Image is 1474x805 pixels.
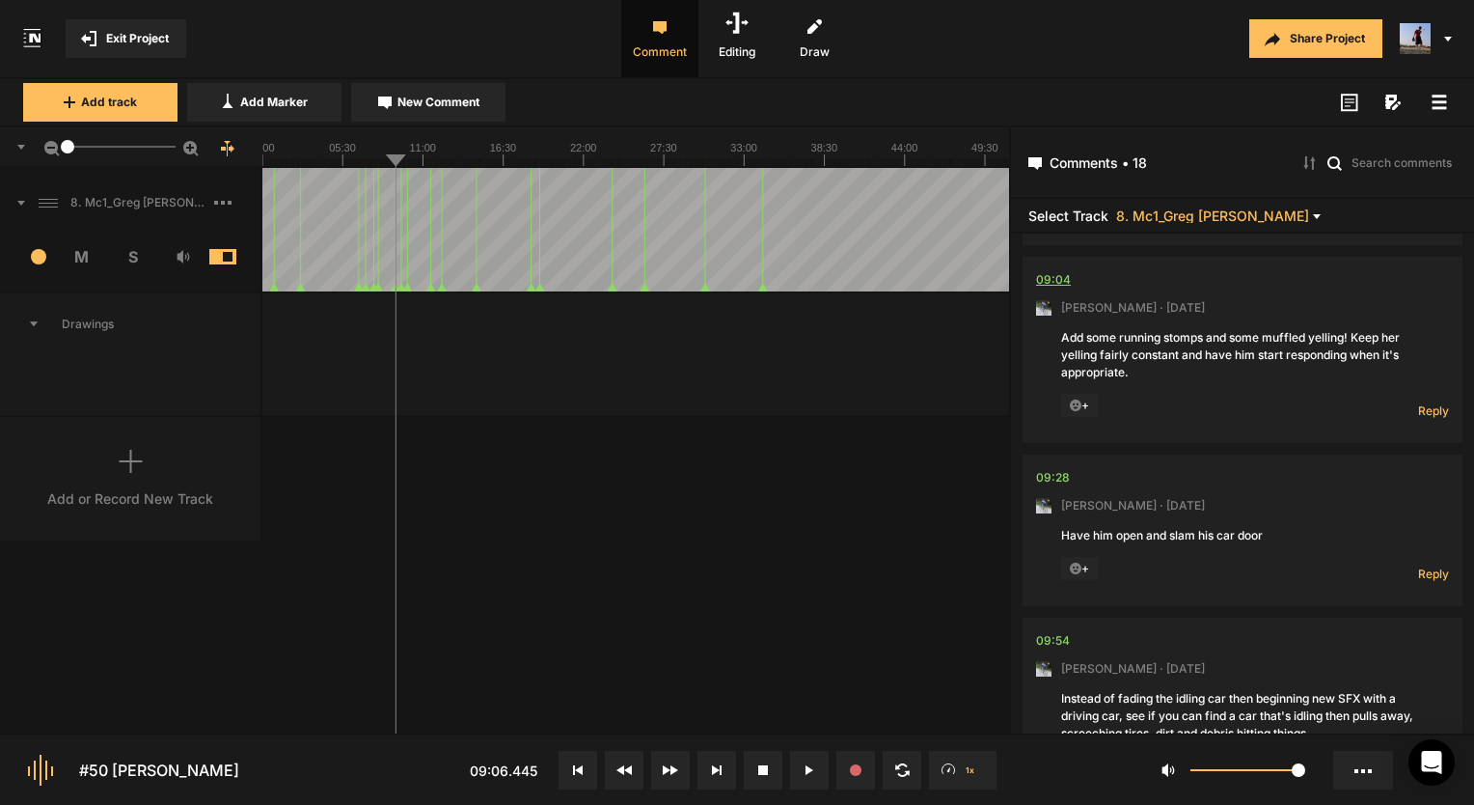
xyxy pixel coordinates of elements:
text: 38:30 [811,142,838,153]
span: Add Marker [240,94,308,111]
div: Add or Record New Track [47,488,213,509]
img: ACg8ocLxXzHjWyafR7sVkIfmxRufCxqaSAR27SDjuE-ggbMy1qqdgD8=s96-c [1036,300,1051,316]
span: S [107,245,158,268]
span: New Comment [397,94,479,111]
span: [PERSON_NAME] · [DATE] [1061,660,1205,678]
button: New Comment [351,83,505,122]
button: 1x [929,751,996,790]
img: ACg8ocLxXzHjWyafR7sVkIfmxRufCxqaSAR27SDjuE-ggbMy1qqdgD8=s96-c [1036,498,1051,514]
header: Comments • 18 [1011,127,1474,199]
span: [PERSON_NAME] · [DATE] [1061,299,1205,317]
div: Open Intercom Messenger [1408,739,1455,786]
text: 22:00 [570,142,597,153]
span: + [1061,394,1098,417]
div: 09:28.800 [1036,468,1070,487]
text: 33:00 [730,142,757,153]
span: + [1061,557,1098,580]
span: 8. Mc1_Greg [PERSON_NAME] [1116,208,1309,223]
text: 11:00 [409,142,436,153]
span: Add track [81,94,137,111]
button: Add Marker [187,83,341,122]
text: 16:30 [490,142,517,153]
div: 09:54.533 [1036,631,1070,651]
header: Select Track [1011,199,1474,234]
span: 09:06.445 [470,763,537,779]
div: Add some running stomps and some muffled yelling! Keep her yelling fairly constant and have him s... [1061,329,1424,381]
span: Reply [1418,566,1449,582]
span: 8. Mc1_Greg [PERSON_NAME] [63,194,214,211]
span: [PERSON_NAME] · [DATE] [1061,497,1205,514]
span: Reply [1418,402,1449,419]
button: Exit Project [66,19,186,58]
text: 49:30 [971,142,998,153]
button: Add track [23,83,177,122]
div: #50 [PERSON_NAME] [79,759,239,782]
text: 44:00 [891,142,918,153]
input: Search comments [1350,153,1457,172]
text: 05:30 [329,142,356,153]
span: M [57,245,108,268]
text: 27:30 [650,142,677,153]
img: ACg8ocLxXzHjWyafR7sVkIfmxRufCxqaSAR27SDjuE-ggbMy1qqdgD8=s96-c [1036,661,1051,677]
button: Share Project [1249,19,1382,58]
div: Instead of fading the idling car then beginning new SFX with a driving car, see if you can find a... [1061,690,1424,742]
img: ACg8ocJ5zrP0c3SJl5dKscm-Goe6koz8A9fWD7dpguHuX8DX5VIxymM=s96-c [1400,23,1431,54]
span: Exit Project [106,30,169,47]
div: Have him open and slam his car door [1061,527,1424,544]
div: 09:04.106 [1036,270,1071,290]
